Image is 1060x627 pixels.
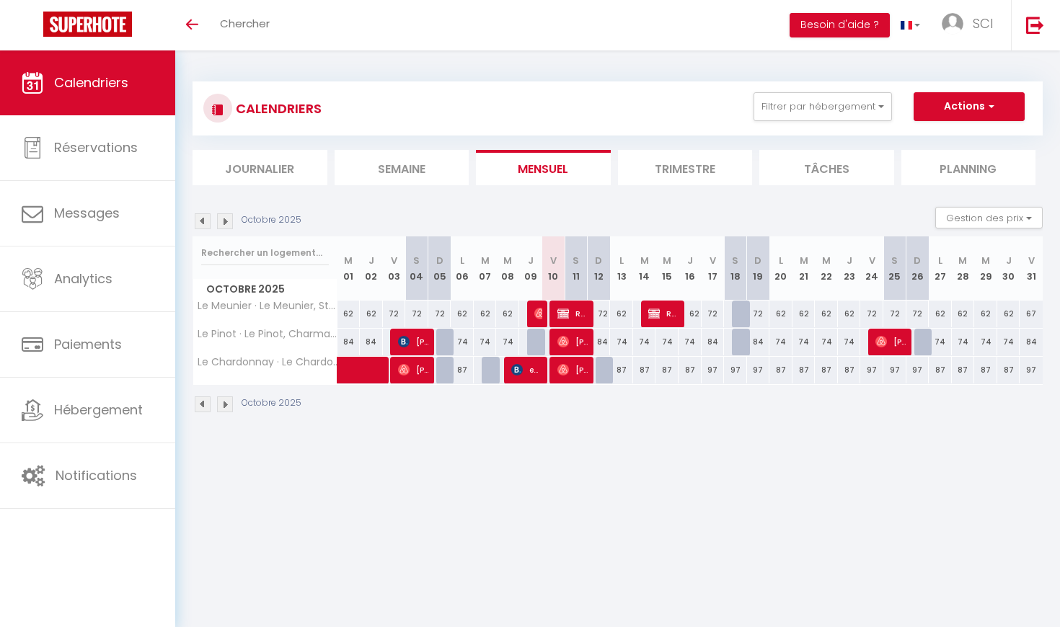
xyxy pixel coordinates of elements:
div: 72 [428,301,451,327]
abbr: L [619,254,624,267]
span: Messages [54,204,120,222]
abbr: M [663,254,671,267]
abbr: J [687,254,693,267]
div: 74 [769,329,792,355]
div: 84 [588,329,611,355]
span: Réservée [PERSON_NAME] [557,300,588,327]
li: Mensuel [476,150,611,185]
div: 97 [883,357,906,383]
abbr: M [822,254,831,267]
abbr: D [754,254,761,267]
span: [PERSON_NAME] Et Florent Et [PERSON_NAME] [875,328,906,355]
div: 74 [633,329,656,355]
div: 72 [906,301,929,327]
div: 74 [952,329,975,355]
th: 06 [451,236,474,301]
div: 74 [974,329,997,355]
div: 97 [747,357,770,383]
th: 02 [360,236,383,301]
button: Filtrer par hébergement [754,92,892,121]
img: logout [1026,16,1044,34]
abbr: M [481,254,490,267]
span: Réservée FERDERIC [648,300,679,327]
div: 74 [792,329,816,355]
img: ... [942,13,963,35]
div: 62 [974,301,997,327]
span: Le Pinot · Le Pinot, Charmant duplex à [GEOGRAPHIC_DATA] [195,329,340,339]
th: 09 [519,236,542,301]
span: Paiements [54,335,122,353]
div: 72 [860,301,883,327]
th: 30 [997,236,1020,301]
abbr: M [800,254,808,267]
div: 62 [815,301,838,327]
div: 74 [838,329,861,355]
th: 03 [383,236,406,301]
abbr: J [1006,254,1012,267]
th: 26 [906,236,929,301]
span: Calendriers [54,74,128,92]
div: 62 [952,301,975,327]
input: Rechercher un logement... [201,240,329,266]
div: 72 [405,301,428,327]
th: 16 [679,236,702,301]
div: 74 [815,329,838,355]
div: 97 [702,357,725,383]
abbr: D [436,254,443,267]
th: 27 [929,236,952,301]
div: 87 [952,357,975,383]
li: Tâches [759,150,894,185]
th: 21 [792,236,816,301]
div: 62 [451,301,474,327]
th: 17 [702,236,725,301]
div: 87 [679,357,702,383]
div: 62 [474,301,497,327]
abbr: V [550,254,557,267]
th: 25 [883,236,906,301]
div: 74 [679,329,702,355]
th: 15 [655,236,679,301]
div: 87 [838,357,861,383]
button: Gestion des prix [935,207,1043,228]
div: 72 [588,301,611,327]
div: 62 [610,301,633,327]
div: 87 [792,357,816,383]
abbr: J [847,254,852,267]
div: 72 [747,301,770,327]
div: 62 [929,301,952,327]
th: 14 [633,236,656,301]
div: 97 [906,357,929,383]
div: 62 [360,301,383,327]
th: 10 [542,236,565,301]
div: 87 [633,357,656,383]
th: 28 [952,236,975,301]
abbr: S [413,254,420,267]
th: 23 [838,236,861,301]
span: [PERSON_NAME] [534,300,542,327]
div: 87 [655,357,679,383]
abbr: J [528,254,534,267]
div: 62 [838,301,861,327]
div: 87 [769,357,792,383]
span: Le Chardonnay · Le Chardonnay 2 chambres cosy [195,357,340,368]
th: 04 [405,236,428,301]
abbr: M [503,254,512,267]
div: 74 [997,329,1020,355]
div: 74 [610,329,633,355]
span: ec services [511,356,542,383]
div: 84 [337,329,361,355]
div: 97 [1020,357,1043,383]
span: Le Meunier · Le Meunier, Studio cosy et confort Chouilly [195,301,340,311]
abbr: M [958,254,967,267]
th: 08 [496,236,519,301]
img: Super Booking [43,12,132,37]
abbr: J [368,254,374,267]
div: 74 [474,329,497,355]
span: Notifications [56,466,137,484]
th: 22 [815,236,838,301]
th: 29 [974,236,997,301]
abbr: M [981,254,990,267]
abbr: D [595,254,602,267]
div: 74 [655,329,679,355]
abbr: V [710,254,716,267]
